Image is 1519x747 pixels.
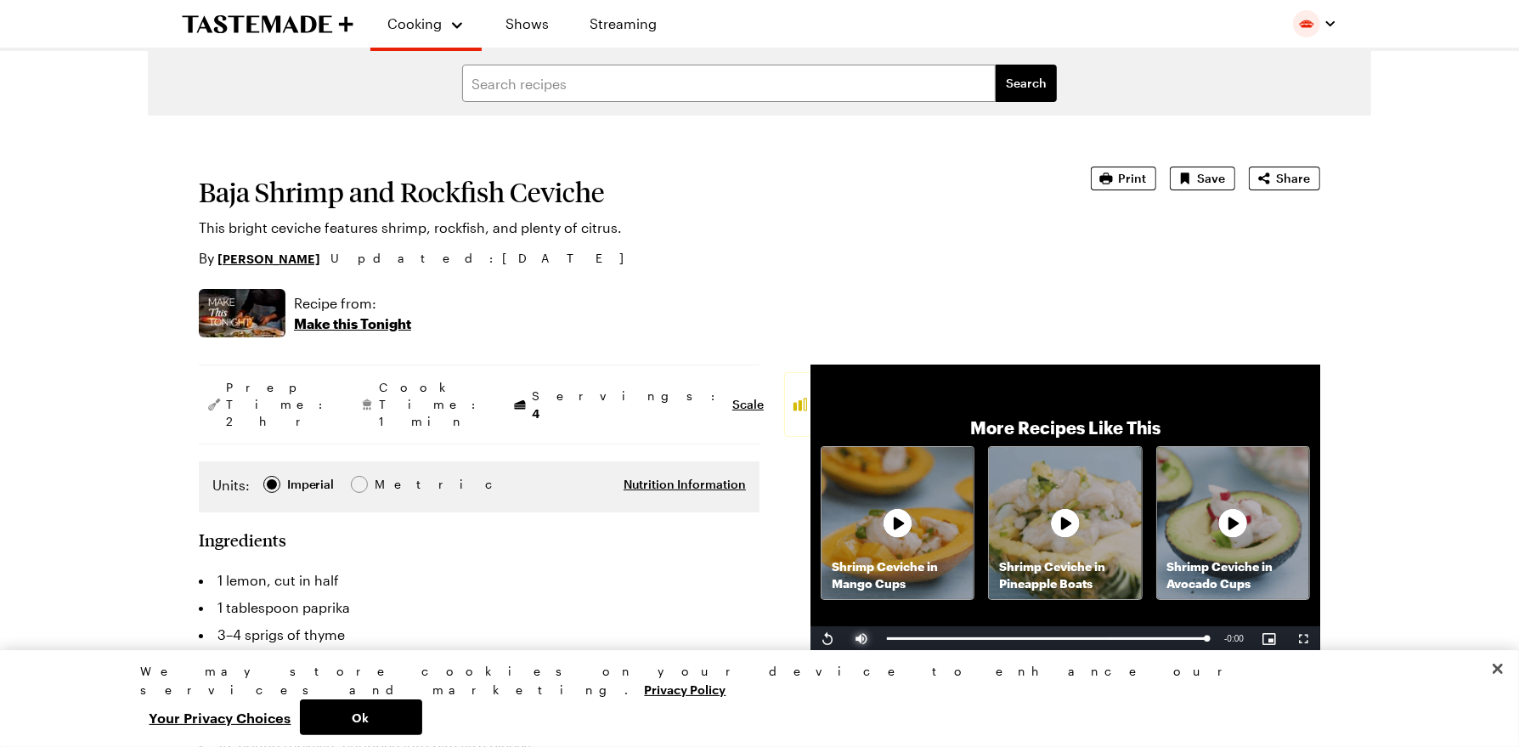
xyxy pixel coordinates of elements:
span: Cooking [388,15,443,31]
p: Shrimp Ceviche in Pineapple Boats [989,558,1141,592]
span: Prep Time: 2 hr [226,379,331,430]
span: Imperial [287,475,336,494]
a: More information about your privacy, opens in a new tab [645,681,726,697]
a: Shrimp Ceviche in Avocado CupsRecipe image thumbnail [1156,446,1310,600]
input: Search recipes [462,65,996,102]
img: Profile picture [1293,10,1320,37]
p: Make this Tonight [294,314,411,334]
p: Recipe from: [294,293,411,314]
li: 1 lemon, cut in half [199,567,759,594]
div: Metric [375,475,410,494]
span: Share [1276,170,1310,187]
button: Mute [844,626,878,652]
a: Shrimp Ceviche in Mango CupsRecipe image thumbnail [821,446,974,600]
p: More Recipes Like This [970,416,1160,439]
a: Recipe from:Make this Tonight [294,293,411,334]
a: [PERSON_NAME] [217,249,320,268]
span: - [1224,634,1227,643]
button: Nutrition Information [624,476,746,493]
span: Servings: [532,388,724,422]
button: Save recipe [1170,167,1235,190]
button: Print [1091,167,1156,190]
button: Close [1479,650,1516,688]
div: Progress Bar [887,637,1207,640]
button: Fullscreen [1286,626,1320,652]
div: We may store cookies on your device to enhance our services and marketing. [141,662,1364,699]
img: Show where recipe is used [199,289,285,337]
p: By [199,248,320,269]
span: Updated : [DATE] [330,249,641,268]
button: Share [1249,167,1320,190]
li: 1 tablespoon paprika [199,594,759,621]
h2: Ingredients [199,529,286,550]
span: Search [1006,75,1047,92]
span: 0:00 [1228,634,1244,643]
li: 3–4 sprigs of thyme [199,621,759,648]
button: filters [996,65,1057,102]
button: Ok [300,699,422,735]
span: Cook Time: 1 min [379,379,484,430]
button: Replay [810,626,844,652]
button: Cooking [387,7,465,41]
button: Scale [732,396,764,413]
div: Privacy [141,662,1364,735]
label: Units: [212,475,250,495]
a: Shrimp Ceviche in Pineapple BoatsRecipe image thumbnail [988,446,1142,600]
span: Save [1197,170,1225,187]
p: Shrimp Ceviche in Mango Cups [822,558,974,592]
h1: Baja Shrimp and Rockfish Ceviche [199,177,1043,207]
button: Picture-in-Picture [1252,626,1286,652]
p: Shrimp Ceviche in Avocado Cups [1157,558,1309,592]
button: Your Privacy Choices [141,699,300,735]
span: 4 [532,405,539,421]
div: Imperial Metric [212,475,410,499]
li: 2 bay leaves [199,648,759,676]
a: To Tastemade Home Page [182,14,353,34]
div: Imperial [287,475,334,494]
span: Metric [375,475,412,494]
button: Profile picture [1293,10,1337,37]
p: This bright ceviche features shrimp, rockfish, and plenty of citrus. [199,218,1043,238]
span: Print [1118,170,1146,187]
